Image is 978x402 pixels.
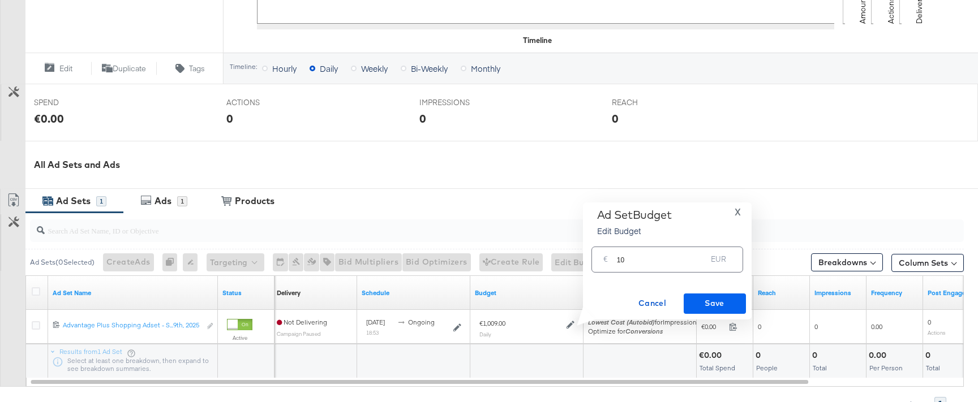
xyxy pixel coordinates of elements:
div: €0.00 [34,110,64,127]
span: 0.00 [871,322,882,331]
a: Shows the current state of your Ad Set. [222,288,270,297]
div: €0.00 [699,350,725,361]
div: Ad Sets [56,194,91,208]
div: Optimize for [588,327,700,336]
a: Shows the current budget of Ad Set. [475,288,579,297]
span: Weekly [361,63,388,74]
div: 0.00 [869,350,890,361]
div: 1 [96,196,106,206]
input: Search Ad Set Name, ID or Objective [45,215,879,237]
sub: 18:53 [366,329,379,336]
span: Cancel [626,296,679,310]
sub: Campaign Paused [277,330,321,337]
span: Tags [189,63,205,74]
div: 0 [162,253,183,271]
div: Ad Sets ( 0 Selected) [30,257,95,267]
div: € [599,252,612,272]
div: 0 [812,350,821,361]
span: Total [926,364,940,372]
div: 1 [177,196,187,206]
span: Hourly [272,63,297,74]
a: Advantage Plus Shopping Adset - S...9th, 2025 [63,321,200,332]
span: IMPRESSIONS [419,97,504,108]
sub: Daily [479,331,491,338]
button: Edit [25,62,91,75]
div: 0 [226,110,233,127]
div: Ads [155,194,171,208]
label: Active [227,334,252,342]
div: 0 [925,350,934,361]
span: Total Spend [700,364,735,372]
button: Breakdowns [811,253,883,271]
div: Ad Set Budget [597,208,672,222]
div: All Ad Sets and Ads [34,158,978,171]
div: Delivery [277,288,301,297]
span: ACTIONS [226,97,311,108]
button: Save [684,293,746,314]
span: Total [813,364,827,372]
div: Timeline: [229,63,258,71]
div: 0 [612,110,619,127]
input: Enter your budget [617,243,707,267]
a: Reflects the ability of your Ad Set to achieve delivery based on ad states, schedule and budget. [277,288,301,297]
div: Advantage Plus Shopping Adset - S...9th, 2025 [63,321,200,330]
em: Lowest Cost (Autobid) [588,318,655,326]
button: X [730,208,745,217]
span: for Impressions [588,318,700,326]
span: REACH [612,97,697,108]
span: SPEND [34,97,119,108]
span: Duplicate [113,63,146,74]
a: The number of people your ad was served to. [758,288,805,297]
a: The average number of times your ad was served to each person. [871,288,919,297]
span: Bi-Weekly [411,63,448,74]
span: Save [688,296,741,310]
span: Not Delivering [277,318,327,326]
span: People [756,364,778,372]
a: Shows when your Ad Set is scheduled to deliver. [362,288,466,297]
a: Your Ad Set name. [53,288,213,297]
div: 0 [756,350,764,361]
em: Conversions [625,327,663,335]
div: €1,009.00 [479,319,505,328]
button: Tags [157,62,223,75]
div: EUR [706,252,731,272]
sub: Actions [928,329,946,336]
span: 0 [814,322,818,331]
span: Monthly [471,63,500,74]
span: 0 [758,322,761,331]
span: 0 [928,318,931,326]
a: The number of times your ad was served. On mobile apps an ad is counted as served the first time ... [814,288,862,297]
button: Duplicate [91,62,157,75]
span: X [735,204,741,220]
button: Cancel [621,293,684,314]
button: Column Sets [891,254,964,272]
div: Products [235,194,274,208]
div: 0 [419,110,426,127]
span: ongoing [408,318,435,326]
span: [DATE] [366,318,385,326]
span: Edit [59,63,72,74]
span: €0.00 [701,322,724,331]
p: Edit Budget [597,225,672,236]
span: Per Person [869,364,903,372]
span: Daily [320,63,338,74]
